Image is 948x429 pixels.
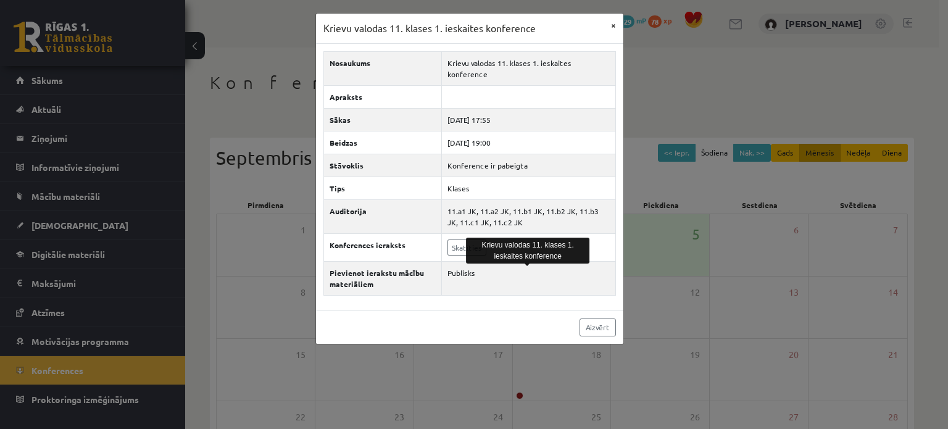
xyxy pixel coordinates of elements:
th: Konferences ieraksts [323,233,441,261]
h3: Krievu valodas 11. klases 1. ieskaites konference [323,21,536,36]
td: [DATE] 19:00 [441,131,615,154]
th: Apraksts [323,85,441,108]
th: Pievienot ierakstu mācību materiāliem [323,261,441,295]
th: Sākas [323,108,441,131]
th: Beidzas [323,131,441,154]
a: Skatīties [447,239,486,256]
td: 11.a1 JK, 11.a2 JK, 11.b1 JK, 11.b2 JK, 11.b3 JK, 11.c1 JK, 11.c2 JK [441,199,615,233]
th: Auditorija [323,199,441,233]
td: Publisks [441,261,615,295]
th: Stāvoklis [323,154,441,177]
button: × [604,14,623,37]
th: Nosaukums [323,51,441,85]
th: Tips [323,177,441,199]
td: [DATE] 17:55 [441,108,615,131]
td: Krievu valodas 11. klases 1. ieskaites konference [441,51,615,85]
td: Konference ir pabeigta [441,154,615,177]
td: Klases [441,177,615,199]
div: Krievu valodas 11. klases 1. ieskaites konference [466,238,589,264]
a: Aizvērt [580,319,616,336]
